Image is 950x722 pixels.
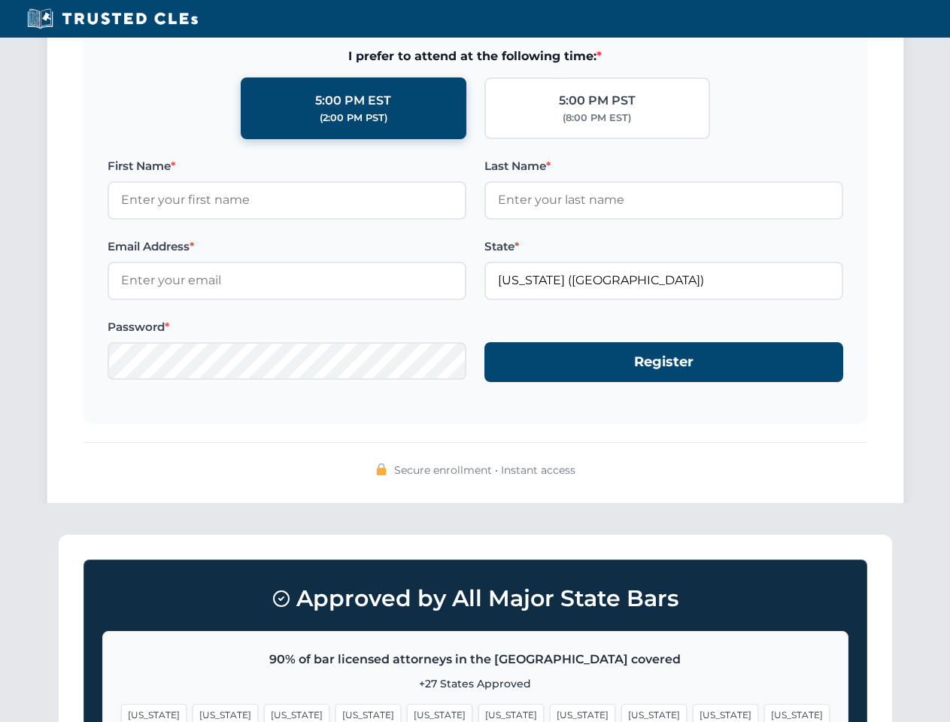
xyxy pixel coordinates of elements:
[102,578,848,619] h3: Approved by All Major State Bars
[121,675,830,692] p: +27 States Approved
[484,157,843,175] label: Last Name
[108,47,843,66] span: I prefer to attend at the following time:
[23,8,202,30] img: Trusted CLEs
[108,262,466,299] input: Enter your email
[315,91,391,111] div: 5:00 PM EST
[375,463,387,475] img: 🔒
[108,238,466,256] label: Email Address
[320,111,387,126] div: (2:00 PM PST)
[108,181,466,219] input: Enter your first name
[484,181,843,219] input: Enter your last name
[484,262,843,299] input: Florida (FL)
[121,650,830,669] p: 90% of bar licensed attorneys in the [GEOGRAPHIC_DATA] covered
[108,157,466,175] label: First Name
[108,318,466,336] label: Password
[559,91,636,111] div: 5:00 PM PST
[563,111,631,126] div: (8:00 PM EST)
[394,462,575,478] span: Secure enrollment • Instant access
[484,238,843,256] label: State
[484,342,843,382] button: Register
